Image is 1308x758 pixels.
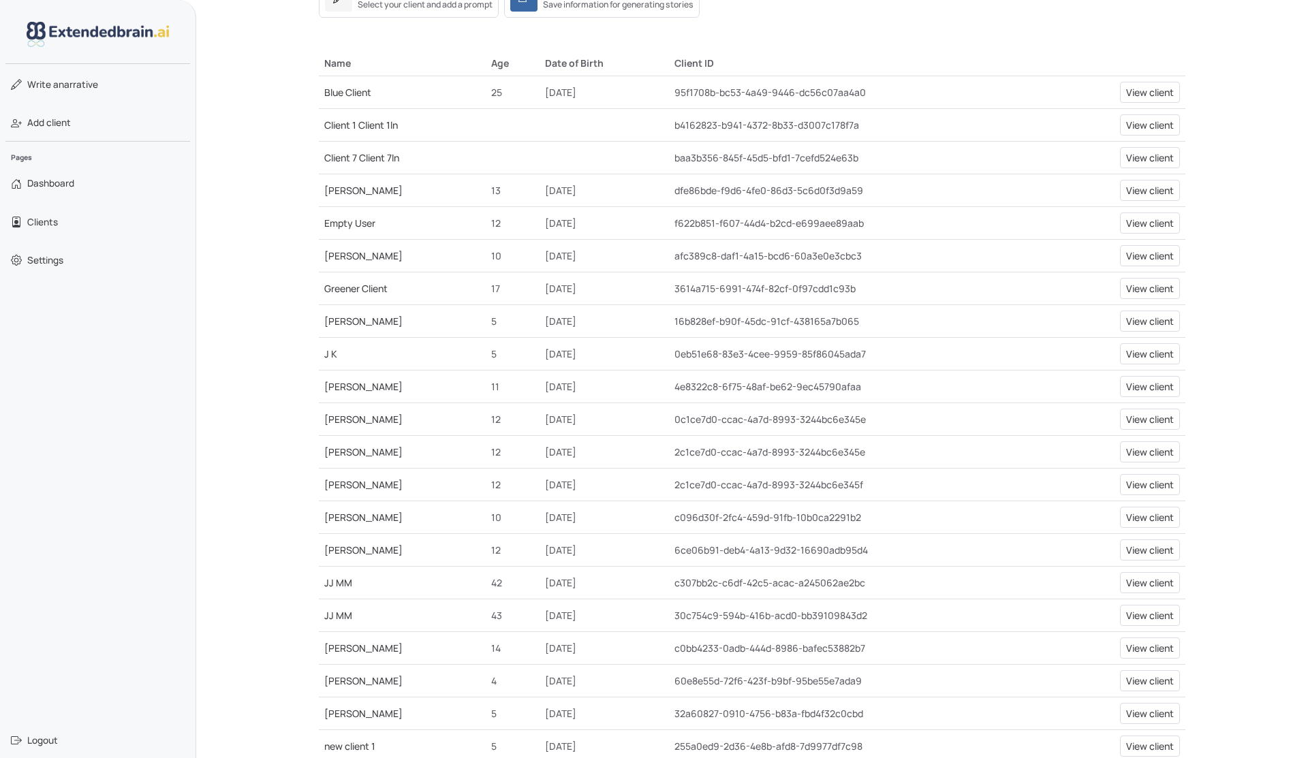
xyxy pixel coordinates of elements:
[324,249,403,262] a: [PERSON_NAME]
[540,337,670,370] td: [DATE]
[27,116,71,129] span: Add client
[669,76,1053,108] td: 95f1708b-bc53-4a49-9446-dc56c07aa4a0
[1120,703,1180,724] a: View client
[486,664,540,697] td: 4
[486,239,540,272] td: 10
[324,609,352,622] a: JJ MM
[486,174,540,206] td: 13
[324,740,375,753] a: new client 1
[1120,605,1180,626] a: View client
[540,697,670,729] td: [DATE]
[1120,474,1180,495] a: View client
[324,119,398,131] a: Client 1 Client 1ln
[540,468,670,501] td: [DATE]
[540,664,670,697] td: [DATE]
[27,22,170,47] img: logo
[27,78,59,91] span: Write a
[540,304,670,337] td: [DATE]
[1120,539,1180,560] a: View client
[486,697,540,729] td: 5
[669,174,1053,206] td: dfe86bde-f9d6-4fe0-86d3-5c6d0f3d9a59
[486,337,540,370] td: 5
[486,304,540,337] td: 5
[1120,670,1180,691] a: View client
[486,631,540,664] td: 14
[540,566,670,599] td: [DATE]
[486,76,540,108] td: 25
[540,174,670,206] td: [DATE]
[324,380,403,393] a: [PERSON_NAME]
[486,468,540,501] td: 12
[1120,82,1180,103] a: View client
[324,511,403,524] a: [PERSON_NAME]
[27,253,63,267] span: Settings
[1120,441,1180,462] a: View client
[669,206,1053,239] td: f622b851-f607-44d4-b2cd-e699aee89aab
[1120,114,1180,136] a: View client
[669,501,1053,533] td: c096d30f-2fc4-459d-91fb-10b0ca2291b2
[540,206,670,239] td: [DATE]
[669,566,1053,599] td: c307bb2c-c6df-42c5-acac-a245062ae2bc
[486,50,540,76] th: Age
[669,435,1053,468] td: 2c1ce7d0-ccac-4a7d-8993-3244bc6e345e
[324,151,399,164] a: Client 7 Client 7ln
[669,402,1053,435] td: 0c1ce7d0-ccac-4a7d-8993-3244bc6e345e
[324,642,403,654] a: [PERSON_NAME]
[324,413,403,426] a: [PERSON_NAME]
[1120,147,1180,168] a: View client
[540,272,670,304] td: [DATE]
[669,239,1053,272] td: afc389c8-daf1-4a15-bcd6-60a3e0e3cbc3
[324,576,352,589] a: JJ MM
[669,468,1053,501] td: 2c1ce7d0-ccac-4a7d-8993-3244bc6e345f
[324,674,403,687] a: [PERSON_NAME]
[324,478,403,491] a: [PERSON_NAME]
[27,215,58,229] span: Clients
[324,315,403,328] a: [PERSON_NAME]
[486,206,540,239] td: 12
[1120,245,1180,266] a: View client
[669,533,1053,566] td: 6ce06b91-deb4-4a13-9d32-16690adb95d4
[1120,507,1180,528] a: View client
[324,184,403,197] a: [PERSON_NAME]
[27,78,98,91] span: narrative
[324,282,388,295] a: Greener Client
[540,370,670,402] td: [DATE]
[486,272,540,304] td: 17
[669,599,1053,631] td: 30c754c9-594b-416b-acd0-bb39109843d2
[669,108,1053,141] td: b4162823-b941-4372-8b33-d3007c178f7a
[1120,409,1180,430] a: View client
[1120,212,1180,234] a: View client
[669,304,1053,337] td: 16b828ef-b90f-45dc-91cf-438165a7b065
[324,707,403,720] a: [PERSON_NAME]
[486,402,540,435] td: 12
[669,631,1053,664] td: c0bb4233-0adb-444d-8986-bafec53882b7
[27,733,58,747] span: Logout
[540,402,670,435] td: [DATE]
[540,501,670,533] td: [DATE]
[1120,376,1180,397] a: View client
[1120,572,1180,593] a: View client
[1120,311,1180,332] a: View client
[486,370,540,402] td: 11
[1120,637,1180,659] a: View client
[324,445,403,458] a: [PERSON_NAME]
[324,543,403,556] a: [PERSON_NAME]
[1120,736,1180,757] a: View client
[324,86,371,99] a: Blue Client
[1120,278,1180,299] a: View client
[669,370,1053,402] td: 4e8322c8-6f75-48af-be62-9ec45790afaa
[486,435,540,468] td: 12
[540,239,670,272] td: [DATE]
[669,337,1053,370] td: 0eb51e68-83e3-4cee-9959-85f86045ada7
[486,501,540,533] td: 10
[540,50,670,76] th: Date of Birth
[486,566,540,599] td: 42
[486,533,540,566] td: 12
[324,347,337,360] a: J K
[319,50,486,76] th: Name
[486,599,540,631] td: 43
[540,599,670,631] td: [DATE]
[540,631,670,664] td: [DATE]
[540,435,670,468] td: [DATE]
[669,141,1053,174] td: baa3b356-845f-45d5-bfd1-7cefd524e63b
